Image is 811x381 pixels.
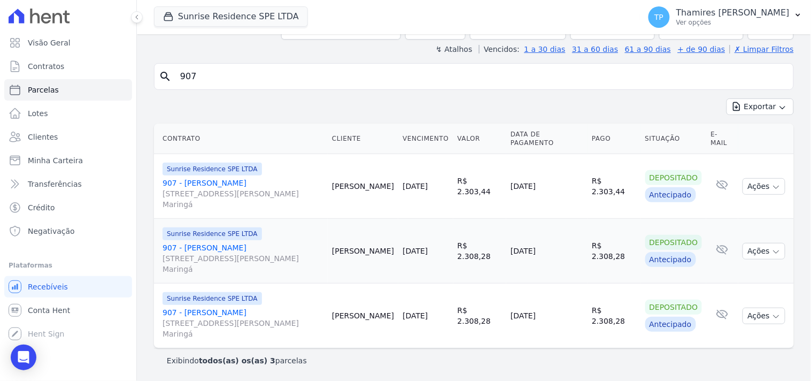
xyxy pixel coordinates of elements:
a: [DATE] [403,247,428,255]
a: 1 a 30 dias [524,45,566,54]
th: Contrato [154,124,328,154]
button: TP Thamires [PERSON_NAME] Ver opções [640,2,811,32]
a: 31 a 60 dias [572,45,618,54]
span: Recebíveis [28,281,68,292]
a: 907 - [PERSON_NAME][STREET_ADDRESS][PERSON_NAME] Maringá [163,178,323,210]
td: [PERSON_NAME] [328,154,398,219]
p: Thamires [PERSON_NAME] [676,7,790,18]
b: todos(as) os(as) 3 [199,356,275,365]
p: Ver opções [676,18,790,27]
button: Ações [743,178,785,195]
span: TP [654,13,663,21]
div: Antecipado [645,317,696,332]
a: Recebíveis [4,276,132,298]
td: R$ 2.308,28 [453,219,506,284]
a: + de 90 dias [678,45,725,54]
th: Cliente [328,124,398,154]
span: Contratos [28,61,64,72]
td: [PERSON_NAME] [328,284,398,348]
span: [STREET_ADDRESS][PERSON_NAME] Maringá [163,318,323,339]
button: Ações [743,243,785,260]
a: [DATE] [403,182,428,190]
button: Sunrise Residence SPE LTDA [154,6,308,27]
div: Depositado [645,170,702,185]
button: Ações [743,308,785,324]
td: R$ 2.303,44 [453,154,506,219]
span: Negativação [28,226,75,237]
div: Antecipado [645,252,696,267]
a: Lotes [4,103,132,124]
span: [STREET_ADDRESS][PERSON_NAME] Maringá [163,188,323,210]
a: Minha Carteira [4,150,132,171]
input: Buscar por nome do lote ou do cliente [174,66,789,87]
td: [DATE] [506,219,588,284]
a: 61 a 90 dias [625,45,671,54]
a: Negativação [4,220,132,242]
th: Data de Pagamento [506,124,588,154]
div: Depositado [645,300,702,315]
a: 907 - [PERSON_NAME][STREET_ADDRESS][PERSON_NAME] Maringá [163,242,323,275]
span: Sunrise Residence SPE LTDA [163,292,262,305]
a: Parcelas [4,79,132,101]
a: Conta Hent [4,300,132,321]
td: [DATE] [506,284,588,348]
td: R$ 2.308,28 [588,219,640,284]
i: search [159,70,172,83]
span: Conta Hent [28,305,70,316]
a: Contratos [4,56,132,77]
th: E-mail [706,124,738,154]
th: Vencimento [398,124,453,154]
a: 907 - [PERSON_NAME][STREET_ADDRESS][PERSON_NAME] Maringá [163,307,323,339]
td: R$ 2.308,28 [453,284,506,348]
a: Transferências [4,173,132,195]
div: Depositado [645,235,702,250]
td: R$ 2.303,44 [588,154,640,219]
span: Parcelas [28,85,59,95]
span: Lotes [28,108,48,119]
span: Crédito [28,202,55,213]
span: [STREET_ADDRESS][PERSON_NAME] Maringá [163,253,323,275]
span: Sunrise Residence SPE LTDA [163,163,262,176]
td: R$ 2.308,28 [588,284,640,348]
button: Exportar [727,98,794,115]
td: [PERSON_NAME] [328,219,398,284]
div: Open Intercom Messenger [11,345,36,370]
span: Sunrise Residence SPE LTDA [163,227,262,240]
a: ✗ Limpar Filtros [730,45,794,54]
th: Situação [641,124,707,154]
div: Antecipado [645,187,696,202]
td: [DATE] [506,154,588,219]
span: Minha Carteira [28,155,83,166]
a: Crédito [4,197,132,218]
span: Visão Geral [28,37,71,48]
th: Pago [588,124,640,154]
span: Transferências [28,179,82,189]
th: Valor [453,124,506,154]
div: Plataformas [9,259,128,272]
p: Exibindo parcelas [167,355,307,366]
a: Clientes [4,126,132,148]
a: [DATE] [403,311,428,320]
label: ↯ Atalhos [436,45,472,54]
span: Clientes [28,132,58,142]
label: Vencidos: [479,45,520,54]
a: Visão Geral [4,32,132,54]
